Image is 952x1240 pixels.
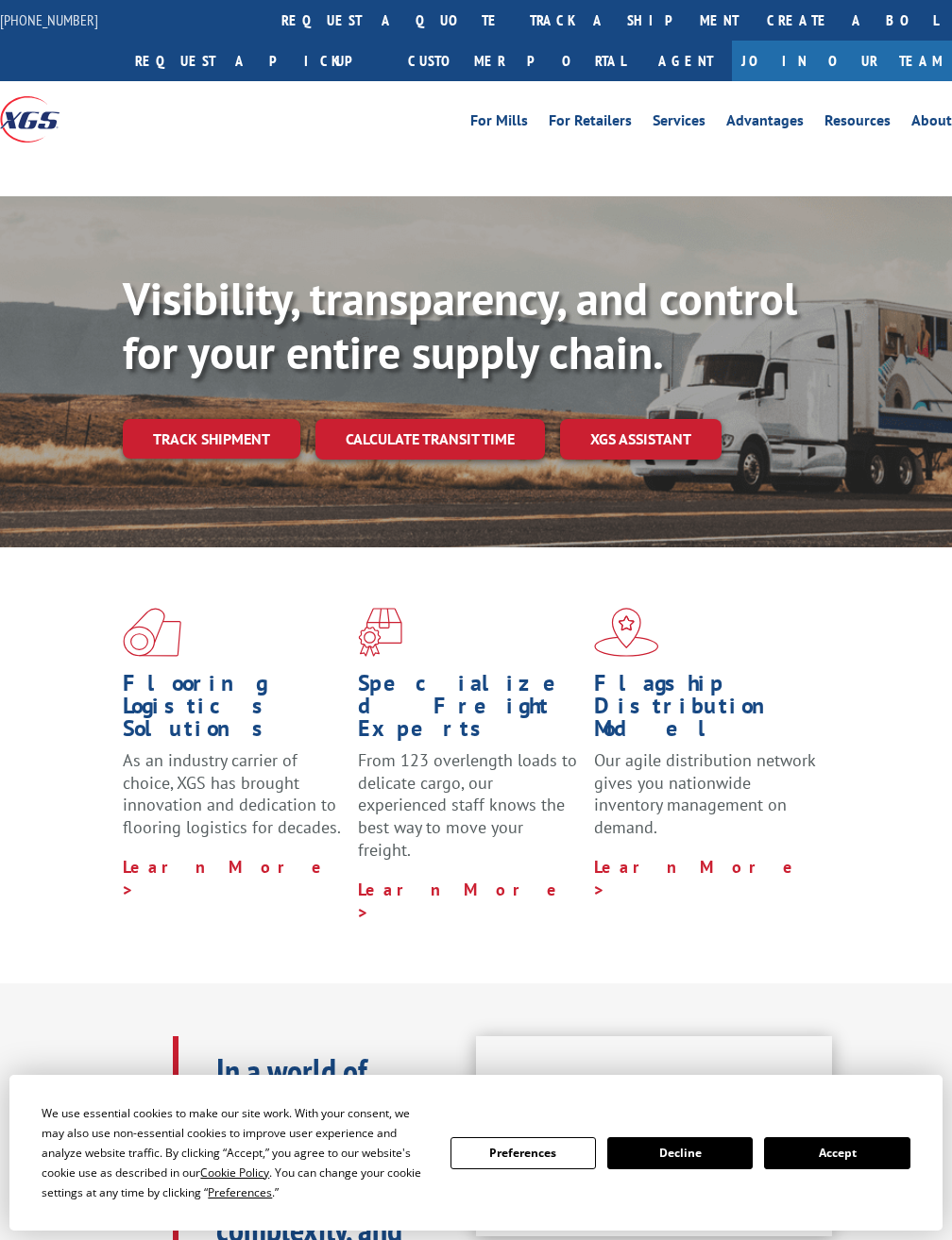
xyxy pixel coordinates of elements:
[911,113,952,134] a: About
[764,1137,909,1169] button: Accept
[450,1137,596,1169] button: Preferences
[123,749,341,838] span: As an industry carrier of choice, XGS has brought innovation and dedication to flooring logistics...
[594,672,815,749] h1: Flagship Distribution Model
[824,113,891,134] a: Resources
[732,41,952,81] a: Join Our Team
[42,1103,427,1202] div: We use essential cookies to make our site work. With your consent, we may also use non-essential ...
[123,419,300,459] a: Track shipment
[594,856,801,900] a: Learn More >
[208,1184,272,1200] span: Preferences
[639,41,732,81] a: Agent
[358,672,579,749] h1: Specialized Freight Experts
[358,608,402,657] img: xgs-icon-focused-on-flooring-red
[594,608,659,657] img: xgs-icon-flagship-distribution-model-red
[123,672,344,749] h1: Flooring Logistics Solutions
[470,113,528,134] a: For Mills
[726,113,804,134] a: Advantages
[560,419,722,460] a: XGS ASSISTANT
[200,1165,269,1181] span: Cookie Policy
[9,1075,943,1231] div: Cookie Consent Prompt
[476,1036,832,1236] iframe: XGS Logistics Solutions
[358,879,565,923] a: Learn More >
[123,856,330,900] a: Learn More >
[121,41,394,81] a: Request a pickup
[315,419,545,460] a: Calculate transit time
[358,749,579,879] p: From 123 overlength loads to delicate cargo, our experienced staff knows the best way to move you...
[607,1137,753,1169] button: Decline
[549,113,632,134] a: For Retailers
[394,41,639,81] a: Customer Portal
[594,749,815,838] span: Our agile distribution network gives you nationwide inventory management on demand.
[123,269,797,382] b: Visibility, transparency, and control for your entire supply chain.
[123,608,181,657] img: xgs-icon-total-supply-chain-intelligence-red
[653,113,705,134] a: Services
